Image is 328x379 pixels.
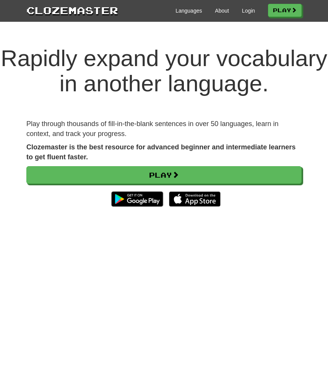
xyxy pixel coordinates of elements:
img: Get it on Google Play [107,188,167,211]
strong: Clozemaster is the best resource for advanced beginner and intermediate learners to get fluent fa... [26,143,296,161]
a: About [215,7,229,15]
img: Download_on_the_App_Store_Badge_US-UK_135x40-25178aeef6eb6b83b96f5f2d004eda3bffbb37122de64afbaef7... [169,191,221,207]
p: Play through thousands of fill-in-the-blank sentences in over 50 languages, learn in context, and... [26,119,302,139]
a: Languages [175,7,202,15]
a: Play [26,166,302,184]
a: Play [268,4,302,17]
a: Login [242,7,255,15]
a: Clozemaster [26,3,118,17]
